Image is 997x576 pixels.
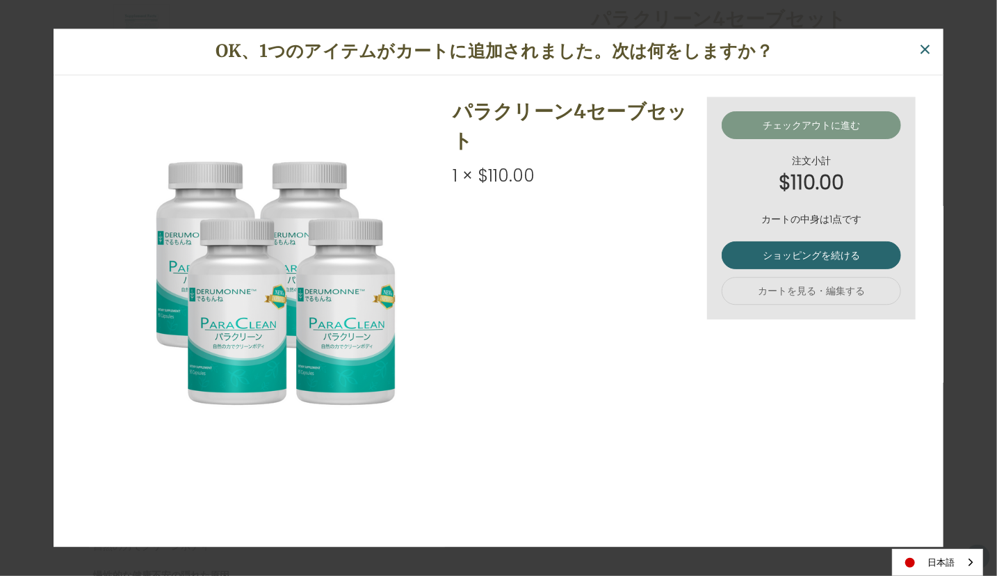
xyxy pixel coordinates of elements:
[722,212,901,227] p: カートの中身は1点です
[453,97,692,155] h2: パラクリーン4セーブセット
[722,168,901,198] strong: $110.00
[96,97,438,439] img: パラクリーン4セーブセット
[722,241,901,269] a: ショッピングを続ける
[892,549,983,576] div: Language
[76,38,914,65] h1: OK、1つのアイテムがカートに追加されました。次は何をしますか？
[918,34,932,65] span: ×
[892,549,983,576] aside: Language selected: 日本語
[453,163,692,189] div: 1 × $110.00
[722,277,901,305] a: カートを見る・編集する
[722,111,901,139] a: チェックアウトに進む
[722,154,901,198] div: 注文小計
[893,550,982,575] a: 日本語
